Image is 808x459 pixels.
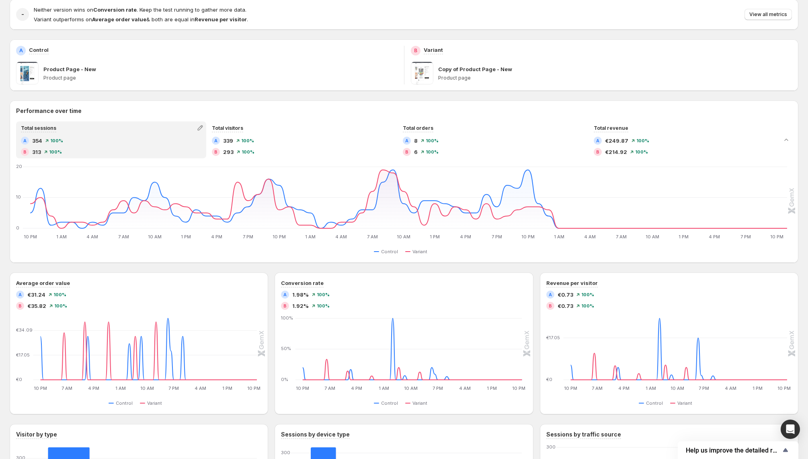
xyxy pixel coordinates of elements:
text: 10 PM [777,385,791,391]
h2: B [23,150,27,154]
text: 4 PM [88,385,99,391]
button: Control [374,398,401,408]
button: Control [109,398,136,408]
h2: A [23,138,27,143]
h2: B [596,150,599,154]
p: Variant [424,46,443,54]
text: €17.05 [16,352,30,358]
text: 10 PM [24,234,37,240]
span: 293 [223,148,234,156]
span: Help us improve the detailed report for A/B campaigns [686,447,781,454]
span: Control [381,400,398,406]
text: 7 AM [62,385,72,391]
text: 10 AM [646,234,659,240]
h3: Visitor by type [16,430,57,439]
button: Variant [405,398,431,408]
p: Copy of Product Page - New [438,65,512,73]
h2: A [549,292,552,297]
span: €249.87 [605,137,628,145]
text: 50% [281,346,291,351]
text: 10 PM [513,385,526,391]
text: 10 PM [247,385,260,391]
text: 100% [281,315,293,321]
text: 4 PM [618,385,630,391]
text: 7 PM [492,234,502,240]
text: 7 PM [433,385,443,391]
button: Control [374,247,401,256]
span: 100% [54,303,67,308]
h2: B [283,303,287,308]
span: €35.82 [27,302,46,310]
p: Control [29,46,49,54]
h2: A [596,138,599,143]
text: 10 [16,194,21,200]
span: 1.92% [292,302,309,310]
p: Product page [43,75,398,81]
span: Total orders [403,125,433,131]
h2: A [214,138,217,143]
h3: Average order value [16,279,70,287]
button: Variant [140,398,165,408]
text: 10 PM [273,234,286,240]
span: Neither version wins on . Keep the test running to gather more data. [34,6,246,13]
text: 1 AM [379,385,389,391]
text: 10 AM [148,234,162,240]
text: €0 [16,377,22,382]
span: 100% [50,138,63,143]
text: 10 PM [770,234,783,240]
button: Collapse chart [781,134,792,145]
text: 10 PM [564,385,577,391]
strong: Revenue per visitor [195,16,247,23]
text: 1 PM [430,234,440,240]
img: Copy of Product Page - New [411,62,433,84]
h2: Performance over time [16,107,792,115]
span: Control [116,400,133,406]
text: 10 PM [34,385,47,391]
strong: Average order value [92,16,146,23]
span: Variant [147,400,162,406]
span: 339 [223,137,233,145]
text: 7 AM [324,385,335,391]
text: 1 AM [115,385,126,391]
span: View all metrics [749,11,787,18]
span: Total visitors [212,125,243,131]
text: 1 PM [181,234,191,240]
text: 1 PM [753,385,763,391]
text: 7 PM [169,385,179,391]
span: Control [381,248,398,255]
text: 10 AM [140,385,154,391]
text: 4 PM [460,234,471,240]
span: €0.73 [558,291,573,299]
text: 4 PM [211,234,222,240]
text: 20 [16,164,22,169]
text: 7 AM [592,385,603,391]
span: 6 [414,148,418,156]
span: 100% [426,150,439,154]
text: 7 AM [118,234,129,240]
text: 4 AM [725,385,736,391]
text: 10 PM [521,234,535,240]
span: 313 [32,148,41,156]
span: 100% [317,303,330,308]
span: 100% [242,150,254,154]
span: 354 [32,137,42,145]
h2: A [19,47,23,54]
h3: Sessions by device type [281,430,350,439]
text: 4 AM [195,385,207,391]
text: 1 AM [554,234,564,240]
span: Total revenue [594,125,628,131]
span: 100% [635,150,648,154]
span: 1.98% [292,291,309,299]
button: Variant [670,398,695,408]
button: View all metrics [744,9,792,20]
text: €34.09 [16,327,33,333]
text: 10 AM [397,234,410,240]
p: Product Page - New [43,65,96,73]
button: Show survey - Help us improve the detailed report for A/B campaigns [686,445,790,455]
text: 7 PM [243,234,253,240]
span: 100% [317,292,330,297]
text: 300 [546,444,556,450]
h2: - [21,10,24,18]
text: 1 AM [645,385,656,391]
text: 10 AM [404,385,418,391]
